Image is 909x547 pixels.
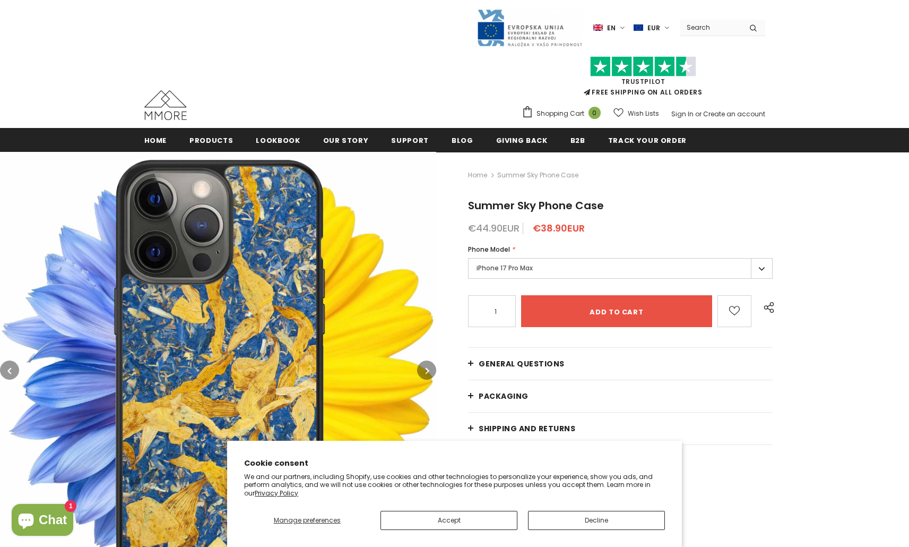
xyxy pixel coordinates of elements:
[496,135,548,146] span: Giving back
[8,504,76,539] inbox-online-store-chat: Shopify online store chat
[468,380,773,412] a: PACKAGING
[189,128,233,152] a: Products
[628,108,659,119] span: Wish Lists
[323,135,369,146] span: Our Story
[570,135,585,146] span: B2B
[256,128,300,152] a: Lookbook
[621,77,665,86] a: Trustpilot
[468,245,510,254] span: Phone Model
[256,135,300,146] span: Lookbook
[522,106,606,122] a: Shopping Cart 0
[593,23,603,32] img: i-lang-1.png
[497,169,578,182] span: Summer Sky Phone Case
[528,511,665,530] button: Decline
[274,516,341,525] span: Manage preferences
[608,135,687,146] span: Track your order
[244,511,370,530] button: Manage preferences
[468,348,773,380] a: General Questions
[533,221,585,235] span: €38.90EUR
[613,104,659,123] a: Wish Lists
[468,198,604,213] span: Summer Sky Phone Case
[695,109,702,118] span: or
[479,391,529,401] span: PACKAGING
[496,128,548,152] a: Giving back
[452,128,473,152] a: Blog
[703,109,765,118] a: Create an account
[479,423,575,434] span: Shipping and returns
[452,135,473,146] span: Blog
[468,169,487,182] a: Home
[477,8,583,47] img: Javni Razpis
[244,458,665,469] h2: Cookie consent
[479,358,565,369] span: General Questions
[144,135,167,146] span: Home
[468,413,773,445] a: Shipping and returns
[477,23,583,32] a: Javni Razpis
[522,61,765,97] span: FREE SHIPPING ON ALL ORDERS
[468,221,520,235] span: €44.90EUR
[391,128,429,152] a: support
[380,511,517,530] button: Accept
[570,128,585,152] a: B2B
[647,23,660,33] span: EUR
[588,107,601,119] span: 0
[468,258,773,279] label: iPhone 17 Pro Max
[608,128,687,152] a: Track your order
[189,135,233,146] span: Products
[536,108,584,119] span: Shopping Cart
[680,20,741,35] input: Search Site
[607,23,616,33] span: en
[671,109,694,118] a: Sign In
[144,90,187,120] img: MMORE Cases
[323,128,369,152] a: Our Story
[244,473,665,498] p: We and our partners, including Shopify, use cookies and other technologies to personalize your ex...
[590,56,696,77] img: Trust Pilot Stars
[521,295,712,327] input: Add to cart
[255,489,298,498] a: Privacy Policy
[391,135,429,146] span: support
[144,128,167,152] a: Home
